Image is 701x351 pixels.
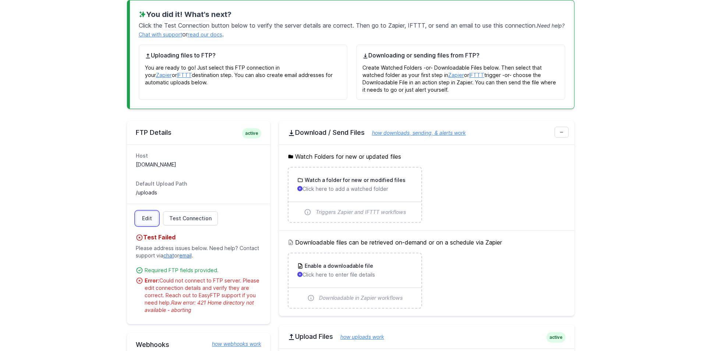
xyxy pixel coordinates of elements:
[145,51,341,60] h4: Uploading files to FTP?
[139,20,565,39] p: Click the button below to verify the server details are correct. Then go to Zapier, IFTTT, or sen...
[469,72,484,78] a: IFTTT
[179,252,192,259] a: email
[362,60,559,94] p: Create Watched Folders -or- Downloadable Files below. Then select that watched folder as your fir...
[136,161,261,168] dd: [DOMAIN_NAME]
[145,277,159,284] strong: Error:
[156,72,172,78] a: Zapier
[205,340,261,348] a: how webhooks work
[163,211,218,225] a: Test Connection
[546,332,566,343] span: active
[136,340,261,349] h2: Webhooks
[316,208,406,216] span: Triggers Zapier and IFTTT workflows
[163,252,174,259] a: chat
[333,334,384,340] a: how uploads work
[139,9,565,20] h3: You did it! What's next?
[139,31,182,38] a: Chat with support
[177,72,192,78] a: IFTTT
[537,22,564,29] span: Need help?
[162,21,211,30] span: Test Connection
[188,31,222,38] a: read our docs
[319,294,403,302] span: Downloadable in Zapier workflows
[136,152,261,159] dt: Host
[136,242,261,262] p: Please address issues below. Need help? Contact support via or .
[145,277,261,314] div: Could not connect to FTP server. Please edit connection details and verify they are correct. Reac...
[288,238,566,247] h5: Downloadable files can be retrieved on-demand or on a schedule via Zapier
[288,152,566,161] h5: Watch Folders for new or updated files
[288,253,421,308] a: Enable a downloadable file Click here to enter file details Downloadable in Zapier workflows
[169,215,212,222] span: Test Connection
[303,262,373,270] h3: Enable a downloadable file
[288,332,566,341] h2: Upload Files
[136,189,261,196] dd: /uploads
[145,60,341,86] p: You are ready to go! Just select this FTP connection in your or destination step. You can also cr...
[362,51,559,60] h4: Downloading or sending files from FTP?
[136,233,261,242] h4: Test Failed
[288,168,421,222] a: Watch a folder for new or modified files Click here to add a watched folder Triggers Zapier and I...
[136,211,158,225] a: Edit
[297,271,413,278] p: Click here to enter file details
[288,128,566,137] h2: Download / Send Files
[136,180,261,187] dt: Default Upload Path
[448,72,464,78] a: Zapier
[145,299,254,313] span: Raw error: 421 Home directory not available - aborting
[242,128,261,138] span: active
[365,130,466,136] a: how downloads, sending, & alerts work
[145,267,261,274] div: Required FTP fields provided.
[303,176,406,184] h3: Watch a folder for new or modified files
[136,128,261,137] h2: FTP Details
[664,314,692,342] iframe: Drift Widget Chat Controller
[297,185,413,193] p: Click here to add a watched folder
